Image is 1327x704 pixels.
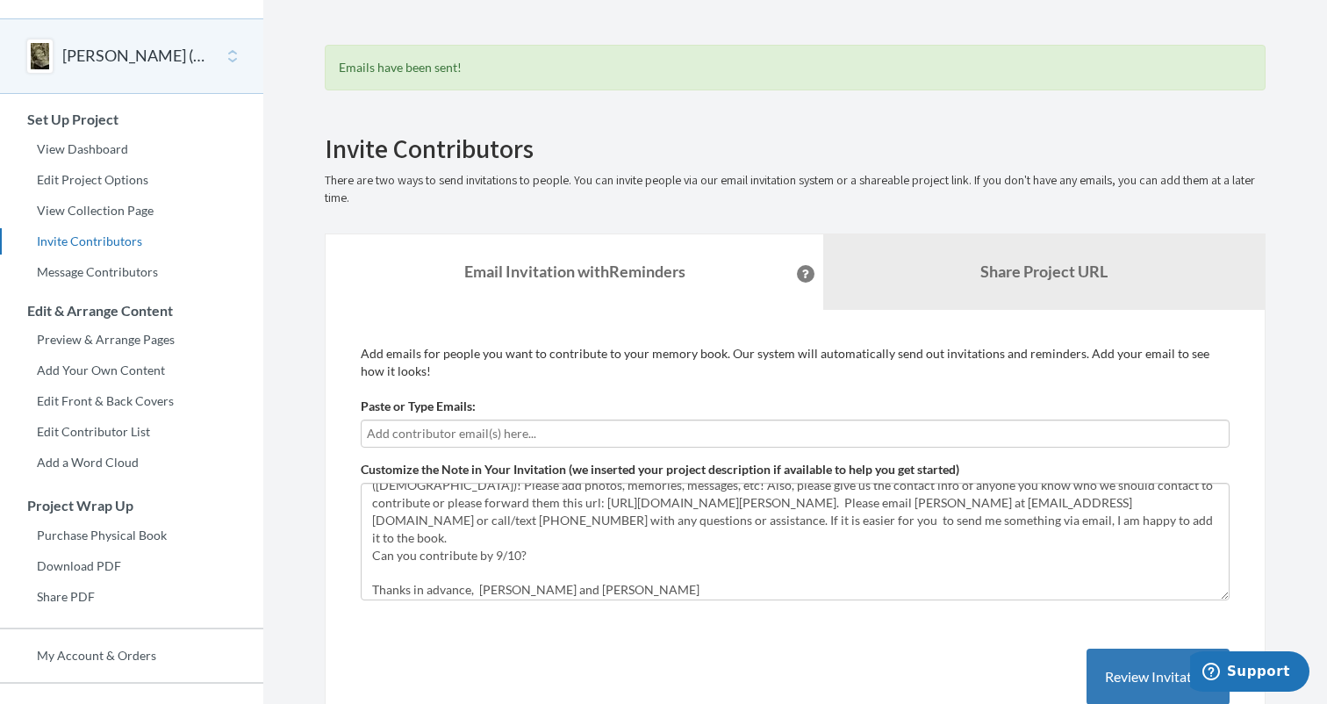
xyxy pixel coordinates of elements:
button: [PERSON_NAME] ([PERSON_NAME]) [PERSON_NAME] 80th Birthday [62,45,204,68]
input: Add contributor email(s) here... [367,424,1223,443]
iframe: Opens a widget where you can chat to one of our agents [1190,651,1309,695]
h3: Edit & Arrange Content [1,303,263,319]
label: Paste or Type Emails: [361,398,476,415]
div: Emails have been sent! [325,45,1266,90]
h3: Set Up Project [1,111,263,127]
p: Add emails for people you want to contribute to your memory book. Our system will automatically s... [361,345,1230,380]
strong: Email Invitation with Reminders [464,262,685,281]
p: There are two ways to send invitations to people. You can invite people via our email invitation ... [325,172,1266,207]
label: Customize the Note in Your Invitation (we inserted your project description if available to help ... [361,461,959,478]
h2: Invite Contributors [325,134,1266,163]
b: Share Project URL [980,262,1108,281]
textarea: Hi [PERSON_NAME]! This is a top secret project, so please keep it quiet! We are creating a photo/... [361,483,1230,600]
h3: Project Wrap Up [1,498,263,514]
